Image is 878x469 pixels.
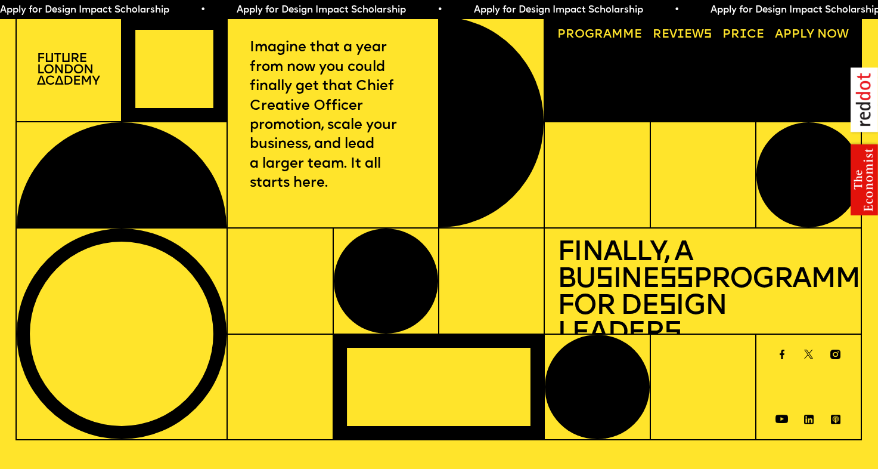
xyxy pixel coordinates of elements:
[775,29,783,41] span: A
[603,29,612,41] span: a
[716,23,770,47] a: Price
[595,266,613,294] span: s
[659,293,676,321] span: s
[674,5,679,15] span: •
[769,23,855,47] a: Apply now
[437,5,442,15] span: •
[250,38,416,193] p: Imagine that a year from now you could finally get that Chief Creative Officer promotion, scale y...
[200,5,206,15] span: •
[551,23,648,47] a: Programme
[664,320,681,348] span: s
[647,23,718,47] a: Reviews
[659,266,693,294] span: ss
[557,240,849,347] h1: Finally, a Bu ine Programme for De ign Leader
